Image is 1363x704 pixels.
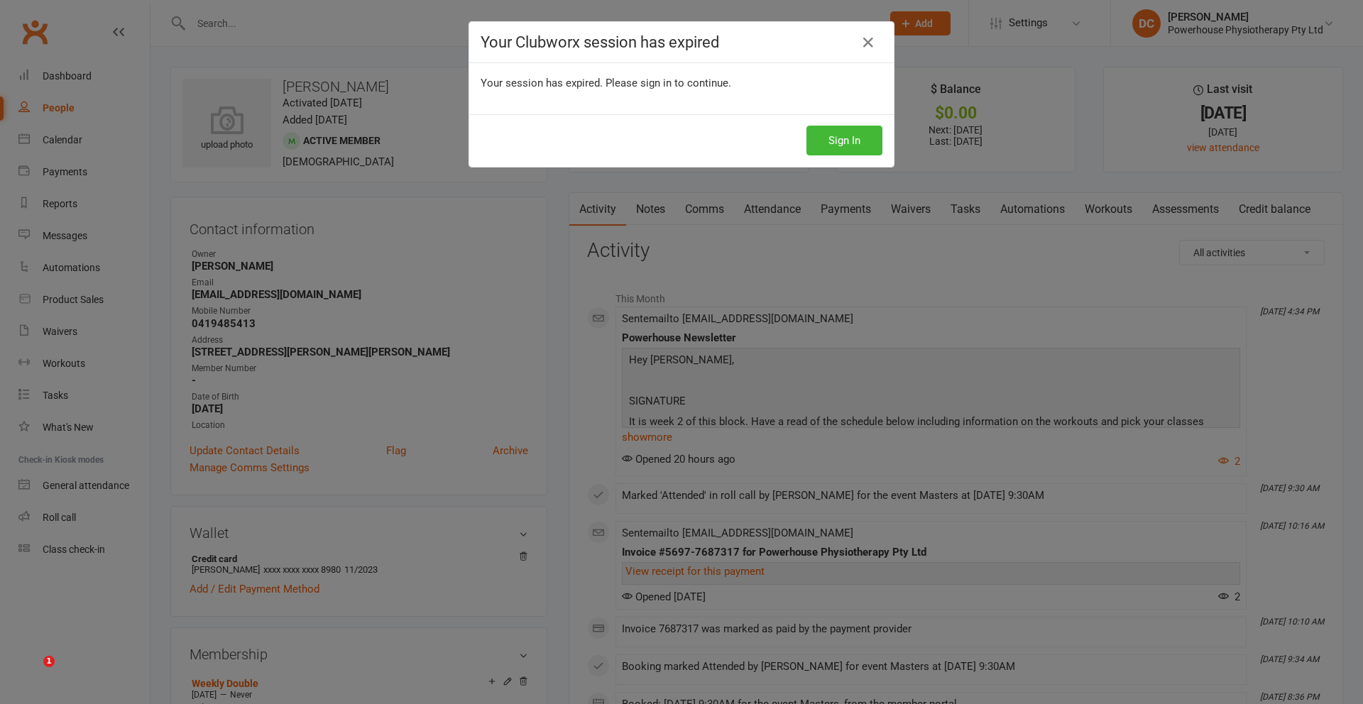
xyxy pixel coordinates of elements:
span: 1 [43,656,55,667]
iframe: Intercom live chat [14,656,48,690]
a: Close [857,31,880,54]
h4: Your Clubworx session has expired [481,33,882,51]
button: Sign In [806,126,882,155]
span: Your session has expired. Please sign in to continue. [481,77,731,89]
